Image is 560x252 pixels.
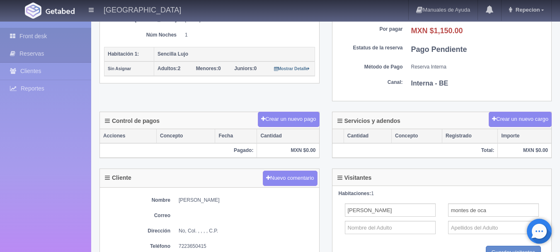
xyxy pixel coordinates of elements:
span: 0 [196,66,221,71]
img: Getabed [46,8,75,14]
h4: Visitantes [337,175,372,181]
th: Sencilla Lujo [154,47,315,61]
th: Concepto [392,129,442,143]
strong: Adultos: [158,66,178,71]
strong: Juniors: [234,66,254,71]
dd: 7223650415 [179,243,315,250]
img: Getabed [25,2,41,19]
dt: Correo [104,212,170,219]
small: Sin Asignar [108,66,131,71]
button: Nuevo comentario [263,171,318,186]
th: Pagado: [100,143,257,158]
th: MXN $0.00 [498,143,551,158]
span: Repecion [514,7,540,13]
th: Cantidad [344,129,391,143]
span: 0 [234,66,257,71]
h4: Cliente [105,175,131,181]
th: Importe [498,129,551,143]
input: Apellidos del Adulto [448,203,539,217]
button: Crear un nuevo pago [258,112,319,127]
dt: Dirección [104,228,170,235]
th: MXN $0.00 [257,143,319,158]
strong: Menores: [196,66,218,71]
dt: Canal: [337,79,403,86]
h4: Control de pagos [105,118,160,124]
input: Nombre del Adulto [345,221,436,234]
input: Nombre del Adulto [345,203,436,217]
dt: Método de Pago [337,64,403,71]
dd: Reserva Interna [411,64,548,71]
dt: Por pagar [337,26,403,33]
h4: Servicios y adendos [337,118,400,124]
dd: [PERSON_NAME] [179,197,315,204]
dd: No, Col. , , , , C.P. [179,228,315,235]
input: Apellidos del Adulto [448,221,539,234]
b: Pago Pendiente [411,45,467,54]
b: Habitación 1: [108,51,139,57]
b: Interna - BE [411,80,448,87]
th: Acciones [100,129,157,143]
dt: Núm Noches [110,32,177,39]
dd: 1 [185,32,309,39]
a: Mostrar Detalle [274,66,310,71]
button: Crear un nuevo cargo [489,112,552,127]
strong: Habitaciones: [339,191,371,196]
dt: Estatus de la reserva [337,44,403,51]
div: 1 [339,190,545,197]
span: 2 [158,66,180,71]
th: Total: [332,143,498,158]
th: Cantidad [257,129,319,143]
th: Concepto [157,129,215,143]
h4: [GEOGRAPHIC_DATA] [104,4,181,15]
th: Registrado [442,129,498,143]
b: MXN $1,150.00 [411,27,463,35]
th: Fecha [215,129,257,143]
dt: Teléfono [104,243,170,250]
dt: Nombre [104,197,170,204]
